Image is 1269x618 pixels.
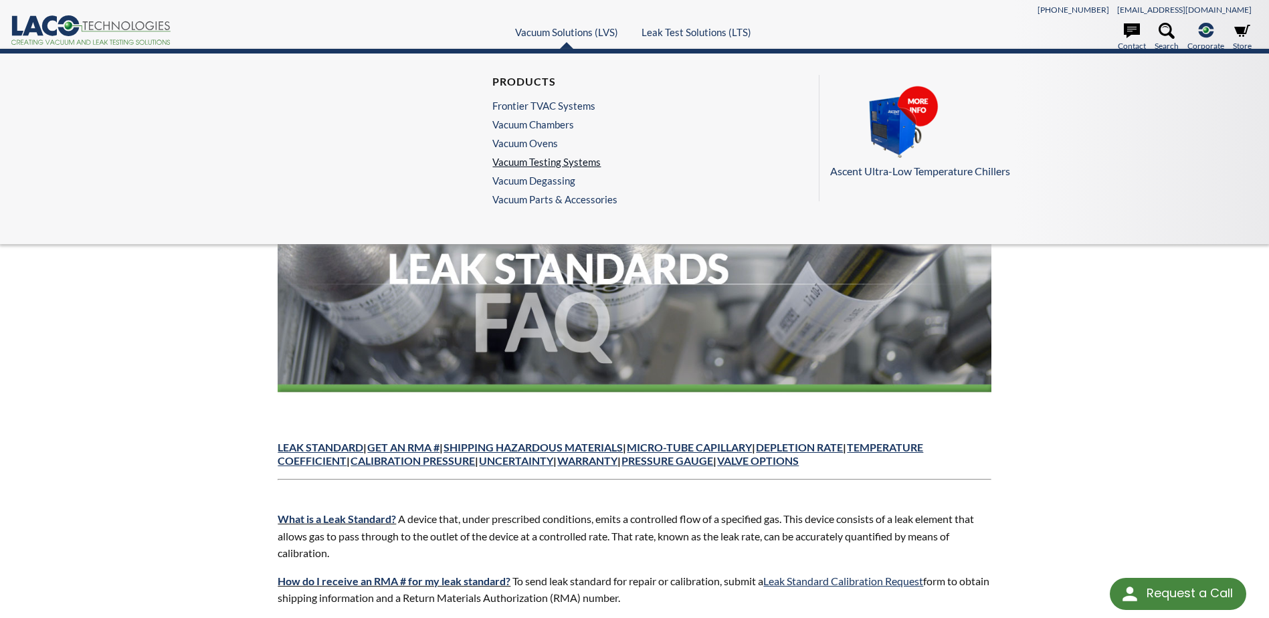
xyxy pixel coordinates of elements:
[1233,23,1252,52] a: Store
[278,575,510,587] a: How do I receive an RMA # for my leak standard?
[763,575,923,587] a: Leak Standard Calibration Request
[278,441,923,468] a: Temperature Coefficient
[492,100,611,112] a: Frontier TVAC Systems
[278,512,396,525] a: What is a Leak Standard?
[830,86,1244,180] a: Ascent Ultra-Low Temperature Chillers
[492,175,611,187] a: Vacuum Degassing
[1117,5,1252,15] a: [EMAIL_ADDRESS][DOMAIN_NAME]
[367,441,440,453] a: Get an RMA #
[642,26,751,38] a: Leak Test Solutions (LTS)
[1147,578,1233,609] div: Request a Call
[1118,23,1146,52] a: Contact
[1155,23,1179,52] a: Search
[479,454,553,467] a: Uncertainty
[1038,5,1109,15] a: [PHONE_NUMBER]
[830,86,964,161] img: Ascent_Chillers_Pods__LVS_.png
[1119,583,1141,605] img: round button
[515,26,618,38] a: Vacuum Solutions (LVS)
[492,118,611,130] a: Vacuum Chambers
[492,137,611,149] a: Vacuum Ovens
[278,141,991,427] img: 2021-Leak-Standards-FAQ.jpg
[278,441,363,453] a: Leak Standard
[627,441,752,453] a: MICRO-TUBE CAPILLARY
[621,454,713,467] a: PRESSURE GAUGE
[492,75,611,89] h4: Products
[278,441,991,469] h4: | | | | | | | | | |
[1110,578,1246,610] div: Request a Call
[492,193,617,205] a: Vacuum Parts & Accessories
[830,163,1244,180] p: Ascent Ultra-Low Temperature Chillers
[444,441,623,453] a: Shipping Hazardous Materials
[278,573,991,607] p: To send leak standard for repair or calibration, submit a form to obtain shipping information and...
[756,441,843,453] a: Depletion Rate
[557,454,617,467] a: WARRANTY
[278,510,991,562] p: A device that, under prescribed conditions, emits a controlled flow of a specified gas. This devi...
[351,454,475,467] a: CALIBRATION PRESSURE
[1187,39,1224,52] span: Corporate
[717,454,799,467] a: VALVE OPTIONS
[492,156,611,168] a: Vacuum Testing Systems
